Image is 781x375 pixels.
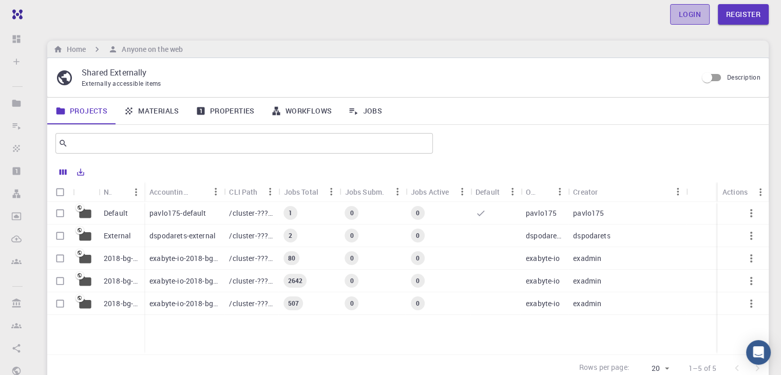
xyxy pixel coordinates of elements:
[104,253,139,264] p: 2018-bg-study-phase-i-ph
[149,298,219,309] p: exabyte-io-2018-bg-study-phase-i
[323,183,340,200] button: Menu
[229,231,273,241] p: /cluster-???-home/dspodarets/dspodarets-external
[573,231,611,241] p: dspodarets
[149,182,191,202] div: Accounting slug
[82,79,161,87] span: Externally accessible items
[526,208,557,218] p: pavlo175
[229,276,273,286] p: /cluster-???-share/groups/exabyte-io/exabyte-io-2018-bg-study-phase-iii
[104,208,128,218] p: Default
[283,182,318,202] div: Jobs Total
[412,299,424,308] span: 0
[191,183,207,200] button: Sort
[54,164,72,180] button: Columns
[224,182,278,202] div: CLI Path
[73,182,99,202] div: Icon
[573,182,598,202] div: Creator
[689,363,716,373] p: 1–5 of 5
[526,182,535,202] div: Owner
[99,182,144,202] div: Name
[598,183,614,200] button: Sort
[526,276,560,286] p: exabyte-io
[340,98,390,124] a: Jobs
[389,183,406,200] button: Menu
[551,183,568,200] button: Menu
[63,44,86,55] h6: Home
[72,164,89,180] button: Export
[283,299,302,308] span: 507
[579,362,630,374] p: Rows per page:
[229,182,257,202] div: CLI Path
[149,231,216,241] p: dspodarets-external
[752,184,769,200] button: Menu
[717,182,769,202] div: Actions
[475,182,500,202] div: Default
[283,276,307,285] span: 2642
[526,298,560,309] p: exabyte-io
[207,183,224,200] button: Menu
[454,183,470,200] button: Menu
[187,98,263,124] a: Properties
[670,183,686,200] button: Menu
[283,254,299,262] span: 80
[521,182,568,202] div: Owner
[346,276,357,285] span: 0
[104,298,139,309] p: 2018-bg-study-phase-I
[340,182,406,202] div: Jobs Subm.
[104,276,139,286] p: 2018-bg-study-phase-III
[149,276,219,286] p: exabyte-io-2018-bg-study-phase-iii
[535,183,551,200] button: Sort
[670,4,710,25] a: Login
[229,298,273,309] p: /cluster-???-share/groups/exabyte-io/exabyte-io-2018-bg-study-phase-i
[104,182,111,202] div: Name
[118,44,183,55] h6: Anyone on the web
[51,44,185,55] nav: breadcrumb
[573,298,601,309] p: exadmin
[568,182,686,202] div: Creator
[470,182,521,202] div: Default
[411,182,449,202] div: Jobs Active
[104,231,131,241] p: External
[144,182,224,202] div: Accounting slug
[149,208,206,218] p: pavlo175-default
[346,209,357,217] span: 0
[128,184,144,200] button: Menu
[346,299,357,308] span: 0
[284,231,296,240] span: 2
[504,183,521,200] button: Menu
[8,9,23,20] img: logo
[573,276,601,286] p: exadmin
[722,182,748,202] div: Actions
[229,208,273,218] p: /cluster-???-home/pavlo175/pavlo175-default
[526,253,560,264] p: exabyte-io
[262,183,278,200] button: Menu
[412,231,424,240] span: 0
[149,253,219,264] p: exabyte-io-2018-bg-study-phase-i-ph
[278,182,339,202] div: Jobs Total
[412,254,424,262] span: 0
[718,4,769,25] a: Register
[345,182,385,202] div: Jobs Subm.
[573,253,601,264] p: exadmin
[346,254,357,262] span: 0
[746,340,771,365] div: Open Intercom Messenger
[47,98,116,124] a: Projects
[346,231,357,240] span: 0
[116,98,187,124] a: Materials
[229,253,273,264] p: /cluster-???-share/groups/exabyte-io/exabyte-io-2018-bg-study-phase-i-ph
[573,208,604,218] p: pavlo175
[263,98,340,124] a: Workflows
[406,182,470,202] div: Jobs Active
[82,66,689,79] p: Shared Externally
[727,73,760,81] span: Description
[284,209,296,217] span: 1
[111,184,128,200] button: Sort
[526,231,563,241] p: dspodarets
[412,276,424,285] span: 0
[412,209,424,217] span: 0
